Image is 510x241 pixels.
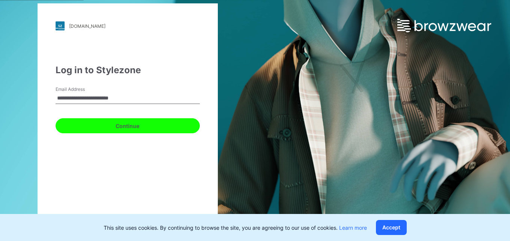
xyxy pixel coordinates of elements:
p: This site uses cookies. By continuing to browse the site, you are agreeing to our use of cookies. [104,224,367,232]
label: Email Address [56,86,108,93]
a: [DOMAIN_NAME] [56,21,200,30]
div: [DOMAIN_NAME] [69,23,106,29]
img: browzwear-logo.e42bd6dac1945053ebaf764b6aa21510.svg [397,19,491,32]
button: Continue [56,118,200,133]
a: Learn more [339,224,367,231]
img: stylezone-logo.562084cfcfab977791bfbf7441f1a819.svg [56,21,65,30]
button: Accept [376,220,407,235]
div: Log in to Stylezone [56,63,200,77]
